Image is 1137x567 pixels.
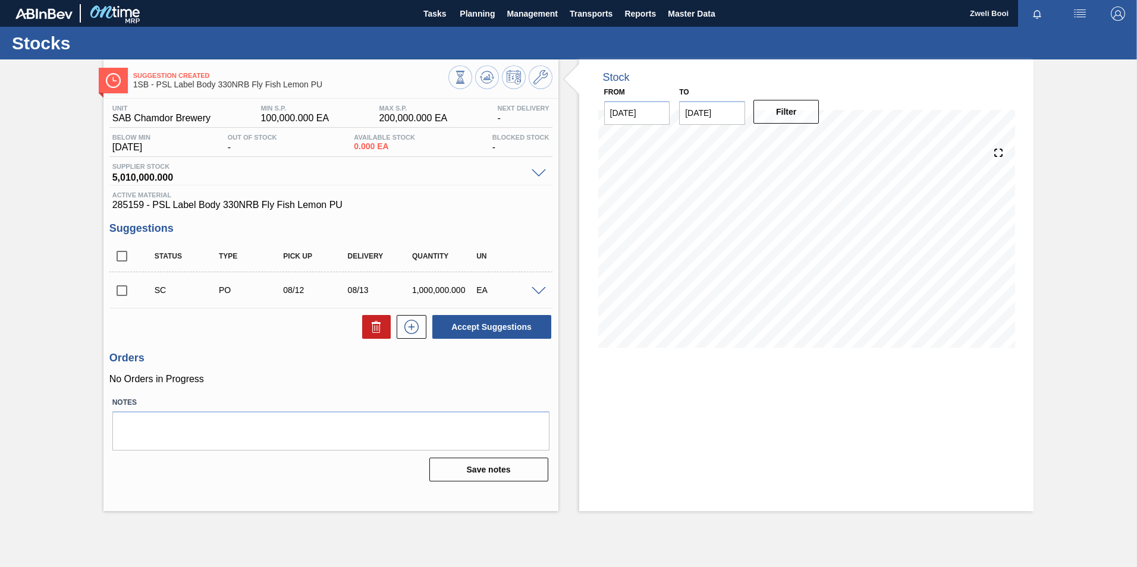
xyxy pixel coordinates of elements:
[112,163,526,170] span: Supplier Stock
[112,105,211,112] span: Unit
[460,7,495,21] span: Planning
[106,73,121,88] img: Ícone
[216,252,288,260] div: Type
[354,134,415,141] span: Available Stock
[529,65,552,89] button: Go to Master Data / General
[422,7,448,21] span: Tasks
[280,252,352,260] div: Pick up
[228,134,277,141] span: Out Of Stock
[502,65,526,89] button: Schedule Inventory
[216,285,288,295] div: Purchase order
[679,101,745,125] input: mm/dd/yyyy
[473,285,545,295] div: EA
[409,252,481,260] div: Quantity
[356,315,391,339] div: Delete Suggestions
[112,170,526,182] span: 5,010,000.000
[354,142,415,151] span: 0.000 EA
[109,222,552,235] h3: Suggestions
[345,285,417,295] div: 08/13/2025
[426,314,552,340] div: Accept Suggestions
[1111,7,1125,21] img: Logout
[109,374,552,385] p: No Orders in Progress
[109,352,552,364] h3: Orders
[379,105,447,112] span: MAX S.P.
[12,36,223,50] h1: Stocks
[112,191,549,199] span: Active Material
[260,105,329,112] span: MIN S.P.
[391,315,426,339] div: New suggestion
[432,315,551,339] button: Accept Suggestions
[112,394,549,411] label: Notes
[475,65,499,89] button: Update Chart
[1018,5,1056,22] button: Notifications
[409,285,481,295] div: 1,000,000.000
[112,113,211,124] span: SAB Chamdor Brewery
[753,100,819,124] button: Filter
[152,252,224,260] div: Status
[604,101,670,125] input: mm/dd/yyyy
[1073,7,1087,21] img: userActions
[492,134,549,141] span: Blocked Stock
[624,7,656,21] span: Reports
[112,134,150,141] span: Below Min
[473,252,545,260] div: UN
[133,72,448,79] span: Suggestion Created
[133,80,448,89] span: 1SB - PSL Label Body 330NRB Fly Fish Lemon PU
[495,105,552,124] div: -
[379,113,447,124] span: 200,000.000 EA
[429,458,548,481] button: Save notes
[345,252,417,260] div: Delivery
[679,88,689,96] label: to
[507,7,558,21] span: Management
[152,285,224,295] div: Suggestion Created
[604,88,625,96] label: From
[448,65,472,89] button: Stocks Overview
[280,285,352,295] div: 08/12/2025
[260,113,329,124] span: 100,000.000 EA
[570,7,613,21] span: Transports
[489,134,552,153] div: -
[225,134,280,153] div: -
[112,142,150,153] span: [DATE]
[603,71,630,84] div: Stock
[15,8,73,19] img: TNhmsLtSVTkK8tSr43FrP2fwEKptu5GPRR3wAAAABJRU5ErkJggg==
[668,7,715,21] span: Master Data
[112,200,549,210] span: 285159 - PSL Label Body 330NRB Fly Fish Lemon PU
[498,105,549,112] span: Next Delivery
